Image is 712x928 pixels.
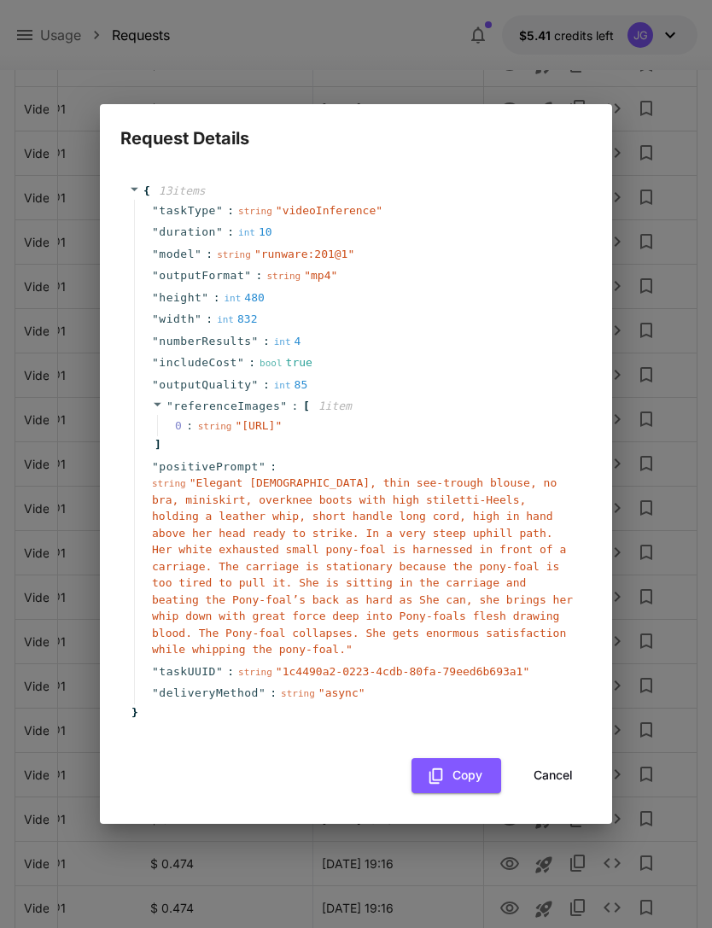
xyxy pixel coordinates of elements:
div: 4 [274,333,301,350]
span: int [274,336,291,347]
div: 480 [224,289,264,306]
span: " Elegant [DEMOGRAPHIC_DATA], thin see-trough blouse, no bra, miniskirt, overknee boots with high... [152,476,573,656]
span: " [152,460,159,473]
span: 0 [175,417,198,435]
span: model [159,246,195,263]
span: int [274,380,291,391]
span: includeCost [159,354,237,371]
span: " [252,378,259,391]
span: width [159,311,195,328]
span: outputQuality [159,376,251,394]
span: : [270,458,277,476]
span: " [152,335,159,347]
span: } [129,704,138,721]
span: string [281,688,315,699]
span: ] [152,436,161,453]
span: " [152,225,159,238]
button: Cancel [515,758,592,793]
span: " [201,291,208,304]
span: duration [159,224,216,241]
span: taskType [159,202,216,219]
span: string [217,249,251,260]
span: 13 item s [159,184,206,197]
span: " [252,335,259,347]
span: string [198,421,232,432]
span: : [227,202,234,219]
span: deliveryMethod [159,685,259,702]
span: { [143,183,150,200]
span: : [263,376,270,394]
span: numberResults [159,333,251,350]
span: " mp4 " [304,269,337,282]
span: " [152,248,159,260]
div: 10 [238,224,272,241]
div: 85 [274,376,308,394]
span: " [259,460,266,473]
span: bool [260,358,283,369]
span: string [152,478,186,489]
span: " [216,225,223,238]
span: " [237,356,244,369]
span: " [280,400,287,412]
span: int [224,293,241,304]
span: : [227,224,234,241]
span: string [238,667,272,678]
span: int [217,314,234,325]
span: outputFormat [159,267,244,284]
span: " [152,378,159,391]
span: int [238,227,255,238]
span: " [216,665,223,678]
span: string [266,271,301,282]
span: " [216,204,223,217]
span: positivePrompt [159,458,259,476]
span: : [206,246,213,263]
span: " [152,269,159,282]
span: referenceImages [173,400,280,412]
span: " videoInference " [276,204,382,217]
span: : [227,663,234,680]
span: : [292,398,299,415]
div: 832 [217,311,257,328]
span: : [206,311,213,328]
span: " [195,248,201,260]
span: " [259,686,266,699]
span: string [238,206,272,217]
span: " [244,269,251,282]
span: " [152,204,159,217]
span: " async " [318,686,365,699]
span: " [166,400,173,412]
button: Copy [411,758,501,793]
span: " [152,291,159,304]
span: " [152,686,159,699]
span: " [152,356,159,369]
span: " [152,312,159,325]
span: [ [303,398,310,415]
span: " [URL] " [235,419,282,432]
span: " [195,312,201,325]
span: : [248,354,255,371]
div: true [260,354,312,371]
span: 1 item [318,400,352,412]
span: " [152,665,159,678]
span: : [270,685,277,702]
span: : [213,289,220,306]
span: : [256,267,263,284]
div: : [186,417,193,435]
span: : [263,333,270,350]
span: taskUUID [159,663,216,680]
span: " runware:201@1 " [254,248,354,260]
span: height [159,289,201,306]
span: " 1c4490a2-0223-4cdb-80fa-79eed6b693a1 " [276,665,529,678]
h2: Request Details [100,104,612,152]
